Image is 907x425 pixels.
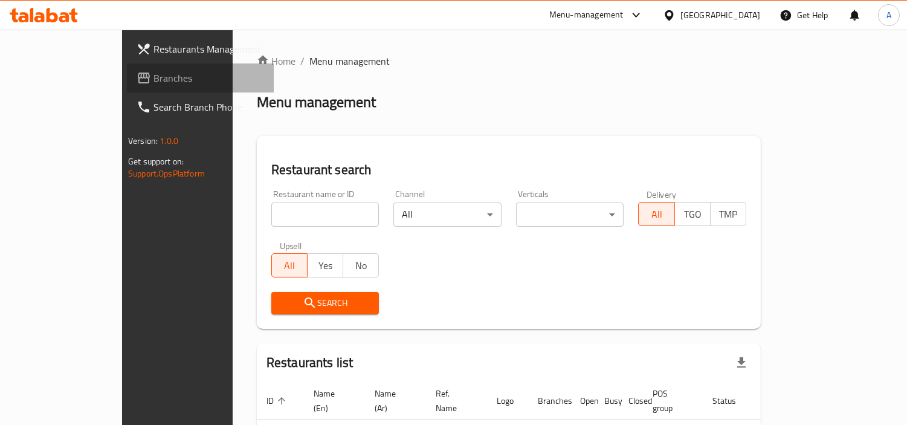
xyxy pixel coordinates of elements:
button: All [638,202,674,226]
span: Ref. Name [436,386,473,415]
button: All [271,253,308,277]
li: / [300,54,305,68]
button: TGO [674,202,711,226]
span: TGO [680,206,706,223]
span: POS group [653,386,688,415]
th: Branches [528,383,570,420]
span: A [886,8,891,22]
th: Logo [487,383,528,420]
span: Branches [153,71,264,85]
span: All [644,206,670,223]
th: Closed [619,383,643,420]
a: Branches [127,63,274,92]
span: Get support on: [128,154,184,169]
nav: breadcrumb [257,54,761,68]
span: 1.0.0 [160,133,178,149]
span: Search Branch Phone [153,100,264,114]
span: Restaurants Management [153,42,264,56]
th: Open [570,383,595,420]
input: Search for restaurant name or ID.. [271,203,379,227]
span: Version: [128,133,158,149]
span: Name (Ar) [375,386,412,415]
span: Name (En) [314,386,350,415]
th: Busy [595,383,619,420]
h2: Restaurants list [266,354,353,372]
h2: Menu management [257,92,376,112]
a: Home [257,54,295,68]
div: [GEOGRAPHIC_DATA] [680,8,760,22]
label: Upsell [280,241,302,250]
a: Support.OpsPlatform [128,166,205,181]
button: TMP [710,202,746,226]
a: Restaurants Management [127,34,274,63]
span: No [348,257,374,274]
button: Yes [307,253,343,277]
div: Export file [727,348,756,377]
button: No [343,253,379,277]
label: Delivery [647,190,677,198]
span: Search [281,296,370,311]
div: Menu-management [549,8,624,22]
span: Menu management [309,54,390,68]
span: All [277,257,303,274]
div: ​ [516,203,624,227]
button: Search [271,292,379,314]
div: All [393,203,502,227]
h2: Restaurant search [271,161,746,179]
span: Status [712,394,752,408]
span: ID [266,394,289,408]
span: TMP [715,206,741,223]
a: Search Branch Phone [127,92,274,122]
span: Yes [312,257,338,274]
